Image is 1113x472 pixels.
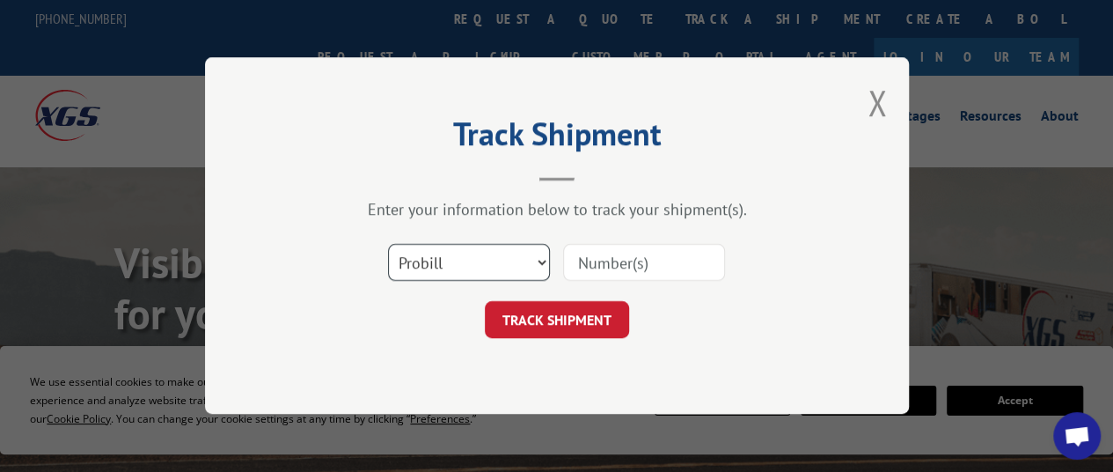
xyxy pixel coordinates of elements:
[293,122,821,155] h2: Track Shipment
[868,79,887,126] button: Close modal
[293,200,821,220] div: Enter your information below to track your shipment(s).
[1053,412,1101,460] div: Open chat
[485,302,629,339] button: TRACK SHIPMENT
[563,245,725,282] input: Number(s)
